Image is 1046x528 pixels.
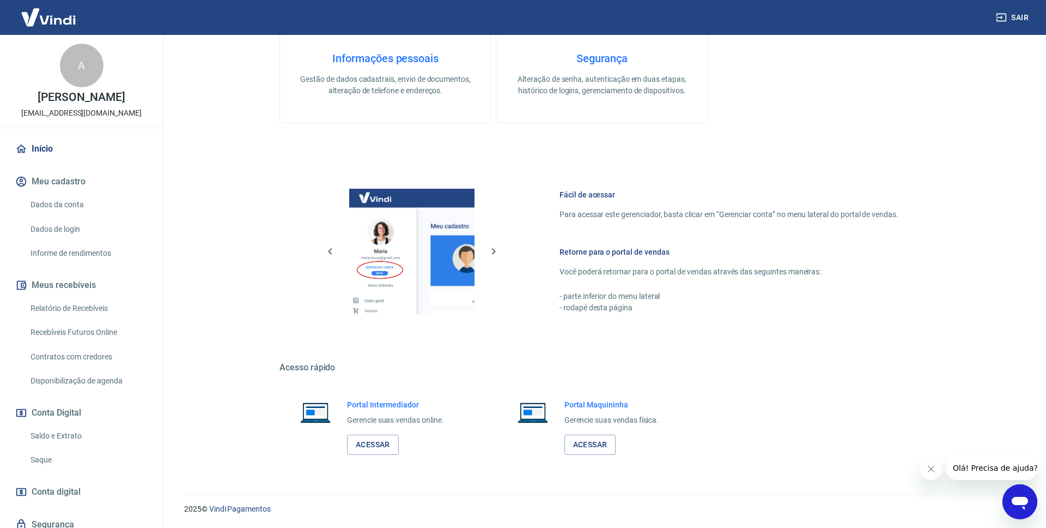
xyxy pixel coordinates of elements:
[297,74,473,97] p: Gestão de dados cadastrais, envio de documentos, alteração de telefone e endereços.
[560,302,898,314] p: - rodapé desta página
[60,44,104,87] div: A
[1002,484,1037,519] iframe: Botão para abrir a janela de mensagens
[26,449,150,471] a: Saque
[349,189,475,314] img: Imagem da dashboard mostrando o botão de gerenciar conta na sidebar no lado esquerdo
[184,503,1020,515] p: 2025 ©
[26,346,150,368] a: Contratos com credores
[279,362,925,373] h5: Acesso rápido
[26,242,150,265] a: Informe de rendimentos
[347,399,444,410] h6: Portal Intermediador
[297,52,473,65] h4: Informações pessoais
[13,273,150,297] button: Meus recebíveis
[514,74,690,97] p: Alteração de senha, autenticação em duas etapas, histórico de logins, gerenciamento de dispositivos.
[560,291,898,302] p: - parte inferior do menu lateral
[26,194,150,216] a: Dados da conta
[26,218,150,241] a: Dados de login
[994,8,1033,28] button: Sair
[209,505,271,513] a: Vindi Pagamentos
[21,107,142,119] p: [EMAIL_ADDRESS][DOMAIN_NAME]
[38,92,125,103] p: [PERSON_NAME]
[560,189,898,200] h6: Fácil de acessar
[347,415,444,426] p: Gerencie suas vendas online.
[510,399,556,425] img: Imagem de um notebook aberto
[946,456,1037,480] iframe: Mensagem da empresa
[26,370,150,392] a: Disponibilização de agenda
[920,458,942,480] iframe: Fechar mensagem
[564,399,659,410] h6: Portal Maquininha
[564,415,659,426] p: Gerencie suas vendas física.
[560,266,898,278] p: Você poderá retornar para o portal de vendas através das seguintes maneiras:
[560,209,898,220] p: Para acessar este gerenciador, basta clicar em “Gerenciar conta” no menu lateral do portal de ven...
[514,52,690,65] h4: Segurança
[293,399,338,425] img: Imagem de um notebook aberto
[13,401,150,425] button: Conta Digital
[26,425,150,447] a: Saldo e Extrato
[26,297,150,320] a: Relatório de Recebíveis
[560,247,898,257] h6: Retorne para o portal de vendas
[13,480,150,504] a: Conta digital
[7,8,92,16] span: Olá! Precisa de ajuda?
[13,170,150,194] button: Meu cadastro
[347,435,399,455] a: Acessar
[564,435,616,455] a: Acessar
[13,1,84,34] img: Vindi
[26,321,150,344] a: Recebíveis Futuros Online
[13,137,150,161] a: Início
[32,484,81,500] span: Conta digital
